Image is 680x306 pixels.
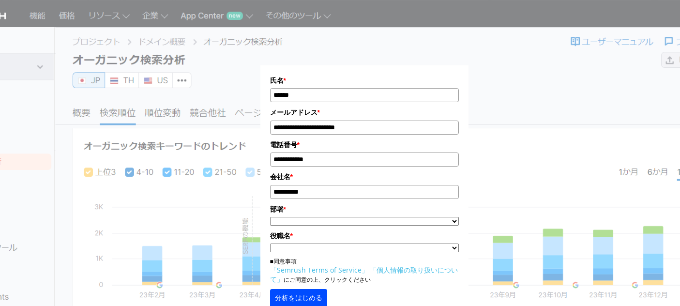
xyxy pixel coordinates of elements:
[270,107,459,118] label: メールアドレス
[270,257,459,284] p: ■同意事項 にご同意の上、クリックください
[270,204,459,214] label: 部署
[270,75,459,86] label: 氏名
[270,265,368,275] a: 「Semrush Terms of Service」
[270,230,459,241] label: 役職名
[270,171,459,182] label: 会社名
[270,265,458,284] a: 「個人情報の取り扱いについて」
[270,139,459,150] label: 電話番号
